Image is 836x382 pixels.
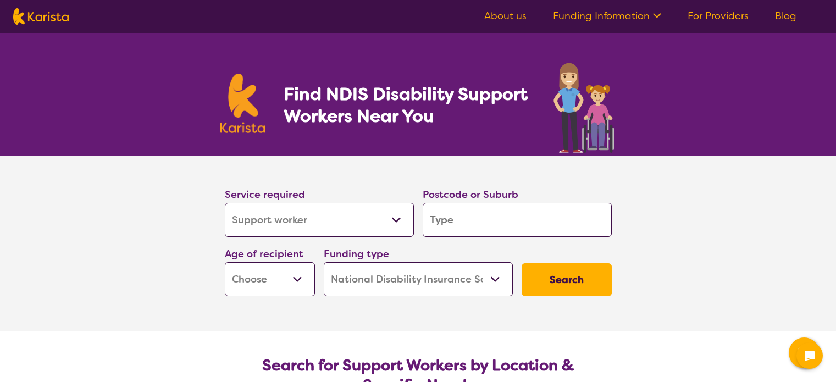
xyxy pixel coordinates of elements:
a: Funding Information [553,9,661,23]
input: Type [423,203,612,237]
button: Search [522,263,612,296]
label: Postcode or Suburb [423,188,518,201]
label: Funding type [324,247,389,261]
a: About us [484,9,527,23]
img: Karista logo [220,74,265,133]
label: Service required [225,188,305,201]
img: Karista logo [13,8,69,25]
button: Channel Menu [789,337,820,368]
label: Age of recipient [225,247,303,261]
img: support-worker [552,59,616,156]
h1: Find NDIS Disability Support Workers Near You [284,83,529,127]
a: Blog [775,9,796,23]
a: For Providers [688,9,749,23]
